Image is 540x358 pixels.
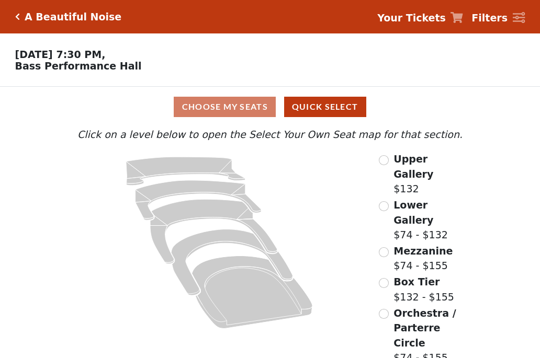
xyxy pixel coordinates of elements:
[25,11,121,23] h5: A Beautiful Noise
[393,245,453,257] span: Mezzanine
[393,198,465,242] label: $74 - $132
[75,127,465,142] p: Click on a level below to open the Select Your Own Seat map for that section.
[393,153,433,180] span: Upper Gallery
[393,274,454,304] label: $132 - $155
[284,97,366,117] button: Quick Select
[471,12,508,24] strong: Filters
[393,199,433,226] span: Lower Gallery
[136,180,262,220] path: Lower Gallery - Seats Available: 146
[393,244,453,273] label: $74 - $155
[471,10,525,26] a: Filters
[393,276,440,287] span: Box Tier
[377,12,446,24] strong: Your Tickets
[393,307,456,349] span: Orchestra / Parterre Circle
[126,157,245,186] path: Upper Gallery - Seats Available: 163
[15,13,20,20] a: Click here to go back to filters
[377,10,463,26] a: Your Tickets
[393,152,465,197] label: $132
[192,256,313,329] path: Orchestra / Parterre Circle - Seats Available: 49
